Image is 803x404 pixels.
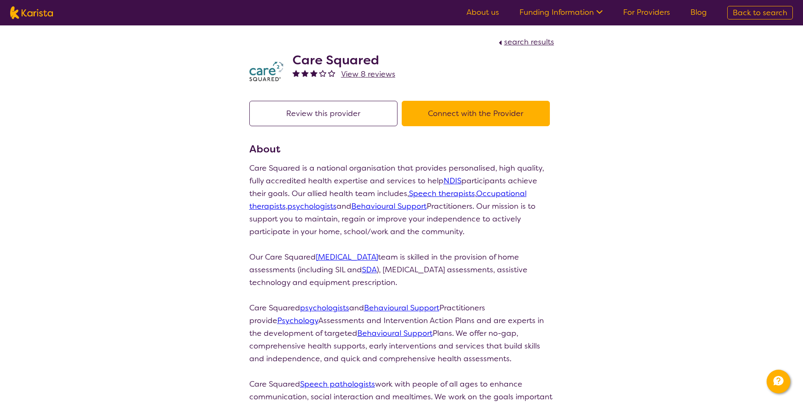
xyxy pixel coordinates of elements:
[362,265,377,275] a: SDA
[497,37,554,47] a: search results
[249,302,554,365] p: Care Squared and Practitioners provide Assessments and Intervention Action Plans and are experts ...
[402,108,554,119] a: Connect with the Provider
[293,69,300,77] img: fullstar
[301,69,309,77] img: fullstar
[357,328,433,338] a: Behavioural Support
[277,315,318,326] a: Psychology
[623,7,670,17] a: For Providers
[319,69,326,77] img: emptystar
[402,101,550,126] button: Connect with the Provider
[249,101,397,126] button: Review this provider
[466,7,499,17] a: About us
[249,162,554,238] p: Care Squared is a national organisation that provides personalised, high quality, fully accredite...
[300,303,349,313] a: psychologists
[519,7,603,17] a: Funding Information
[300,379,375,389] a: Speech pathologists
[310,69,317,77] img: fullstar
[341,69,395,79] span: View 8 reviews
[364,303,439,313] a: Behavioural Support
[287,201,337,211] a: psychologists
[504,37,554,47] span: search results
[249,62,283,82] img: watfhvlxxexrmzu5ckj6.png
[328,69,335,77] img: emptystar
[409,188,475,199] a: Speech therapists
[249,251,554,289] p: Our Care Squared team is skilled in the provision of home assessments (including SIL and ), [MEDI...
[341,68,395,80] a: View 8 reviews
[249,141,554,157] h3: About
[249,108,402,119] a: Review this provider
[316,252,378,262] a: [MEDICAL_DATA]
[293,53,395,68] h2: Care Squared
[767,370,790,393] button: Channel Menu
[444,176,461,186] a: NDIS
[727,6,793,19] a: Back to search
[733,8,787,18] span: Back to search
[351,201,427,211] a: Behavioural Support
[690,7,707,17] a: Blog
[10,6,53,19] img: Karista logo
